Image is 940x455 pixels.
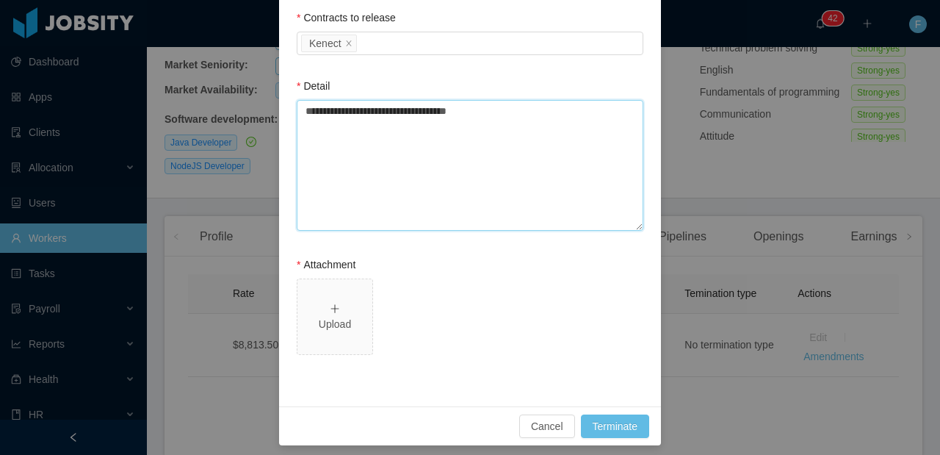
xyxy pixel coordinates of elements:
label: Detail [297,80,330,92]
i: icon: plus [330,304,340,314]
input: Contracts to release [360,35,368,53]
div: Kenect [309,35,341,51]
label: Attachment [297,259,355,271]
button: Terminate [581,415,649,438]
label: Contracts to release [297,12,396,24]
button: Cancel [519,415,575,438]
i: icon: close [345,40,352,49]
span: icon: plusUpload [297,279,372,354]
li: Kenect [301,35,357,52]
textarea: Detail [297,100,643,231]
div: Upload [303,317,366,332]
